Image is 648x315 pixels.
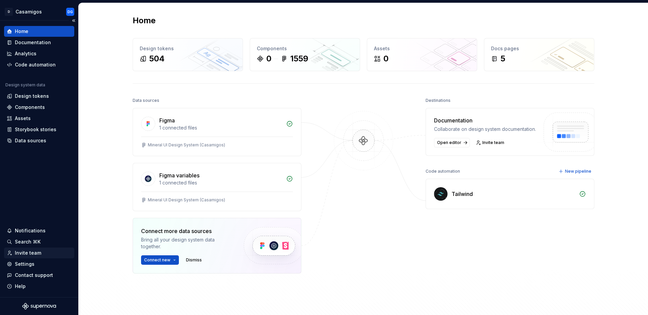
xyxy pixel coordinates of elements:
[69,16,78,25] button: Collapse sidebar
[144,257,170,263] span: Connect new
[133,38,243,71] a: Design tokens504
[15,50,36,57] div: Analytics
[15,39,51,46] div: Documentation
[133,108,301,156] a: Figma1 connected filesMineral UI Design System (Casamigos)
[434,138,470,147] a: Open editor
[133,96,159,105] div: Data sources
[474,138,507,147] a: Invite team
[15,93,49,99] div: Design tokens
[148,142,225,148] div: Mineral UI Design System (Casamigos)
[15,126,56,133] div: Storybook stories
[383,53,388,64] div: 0
[5,8,13,16] div: D
[133,15,156,26] h2: Home
[426,96,451,105] div: Destinations
[4,113,74,124] a: Assets
[4,91,74,102] a: Design tokens
[141,227,232,235] div: Connect more data sources
[15,283,26,290] div: Help
[501,53,505,64] div: 5
[5,82,45,88] div: Design system data
[4,59,74,70] a: Code automation
[15,261,34,267] div: Settings
[4,135,74,146] a: Data sources
[159,179,282,186] div: 1 connected files
[159,124,282,131] div: 1 connected files
[159,116,175,124] div: Figma
[452,190,473,198] div: Tailwind
[149,53,165,64] div: 504
[565,169,591,174] span: New pipeline
[15,137,46,144] div: Data sources
[4,37,74,48] a: Documentation
[491,45,587,52] div: Docs pages
[4,48,74,59] a: Analytics
[15,61,56,68] div: Code automation
[15,272,53,279] div: Contact support
[141,255,179,265] button: Connect new
[1,4,77,19] button: DCasamigosDG
[15,28,28,35] div: Home
[67,9,73,15] div: DG
[482,140,504,145] span: Invite team
[434,126,536,133] div: Collaborate on design system documentation.
[22,303,56,310] svg: Supernova Logo
[15,250,41,256] div: Invite team
[16,8,42,15] div: Casamigos
[141,236,232,250] div: Bring all your design system data together.
[290,53,308,64] div: 1559
[367,38,477,71] a: Assets0
[257,45,353,52] div: Components
[15,227,46,234] div: Notifications
[4,248,74,258] a: Invite team
[437,140,461,145] span: Open editor
[15,238,40,245] div: Search ⌘K
[159,171,199,179] div: Figma variables
[266,53,271,64] div: 0
[186,257,202,263] span: Dismiss
[426,167,460,176] div: Code automation
[133,163,301,211] a: Figma variables1 connected filesMineral UI Design System (Casamigos)
[4,236,74,247] button: Search ⌘K
[484,38,594,71] a: Docs pages5
[4,281,74,292] button: Help
[183,255,205,265] button: Dismiss
[250,38,360,71] a: Components01559
[15,104,45,111] div: Components
[4,102,74,113] a: Components
[148,197,225,203] div: Mineral UI Design System (Casamigos)
[4,259,74,269] a: Settings
[434,116,536,124] div: Documentation
[4,225,74,236] button: Notifications
[15,115,31,122] div: Assets
[374,45,470,52] div: Assets
[4,270,74,281] button: Contact support
[140,45,236,52] div: Design tokens
[557,167,594,176] button: New pipeline
[4,124,74,135] a: Storybook stories
[4,26,74,37] a: Home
